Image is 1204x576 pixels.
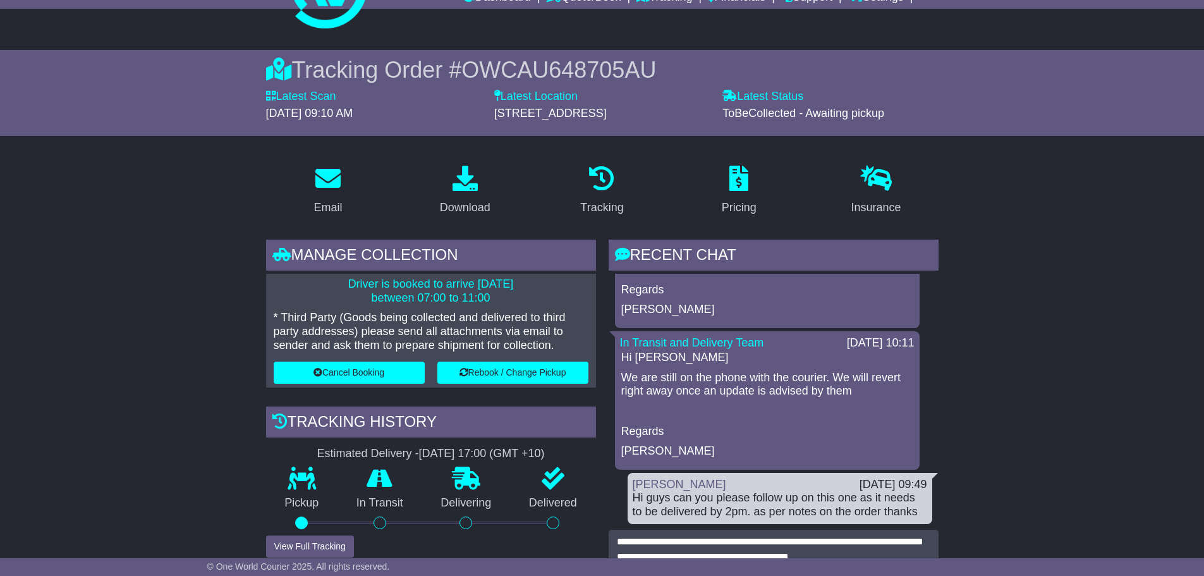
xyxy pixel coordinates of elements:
[580,199,623,216] div: Tracking
[572,161,631,221] a: Tracking
[437,362,588,384] button: Rebook / Change Pickup
[266,496,338,510] p: Pickup
[621,371,913,398] p: We are still on the phone with the courier. We will revert right away once an update is advised b...
[440,199,490,216] div: Download
[847,336,915,350] div: [DATE] 10:11
[494,90,578,104] label: Latest Location
[621,303,913,317] p: [PERSON_NAME]
[305,161,350,221] a: Email
[510,496,596,510] p: Delivered
[633,491,927,518] div: Hi guys can you please follow up on this one as it needs to be delivered by 2pm. as per notes on ...
[266,90,336,104] label: Latest Scan
[274,311,588,352] p: * Third Party (Goods being collected and delivered to third party addresses) please send all atta...
[461,57,656,83] span: OWCAU648705AU
[266,240,596,274] div: Manage collection
[851,199,901,216] div: Insurance
[207,561,390,572] span: © One World Courier 2025. All rights reserved.
[621,283,913,297] p: Regards
[714,161,765,221] a: Pricing
[494,107,607,119] span: [STREET_ADDRESS]
[621,425,913,439] p: Regards
[621,351,913,365] p: Hi [PERSON_NAME]
[722,90,803,104] label: Latest Status
[422,496,511,510] p: Delivering
[722,107,884,119] span: ToBeCollected - Awaiting pickup
[609,240,939,274] div: RECENT CHAT
[266,107,353,119] span: [DATE] 09:10 AM
[633,478,726,491] a: [PERSON_NAME]
[313,199,342,216] div: Email
[274,362,425,384] button: Cancel Booking
[722,199,757,216] div: Pricing
[266,56,939,83] div: Tracking Order #
[266,447,596,461] div: Estimated Delivery -
[621,444,913,458] p: [PERSON_NAME]
[419,447,545,461] div: [DATE] 17:00 (GMT +10)
[860,478,927,492] div: [DATE] 09:49
[432,161,499,221] a: Download
[337,496,422,510] p: In Transit
[620,336,764,349] a: In Transit and Delivery Team
[266,536,354,558] button: View Full Tracking
[843,161,909,221] a: Insurance
[274,278,588,305] p: Driver is booked to arrive [DATE] between 07:00 to 11:00
[266,407,596,441] div: Tracking history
